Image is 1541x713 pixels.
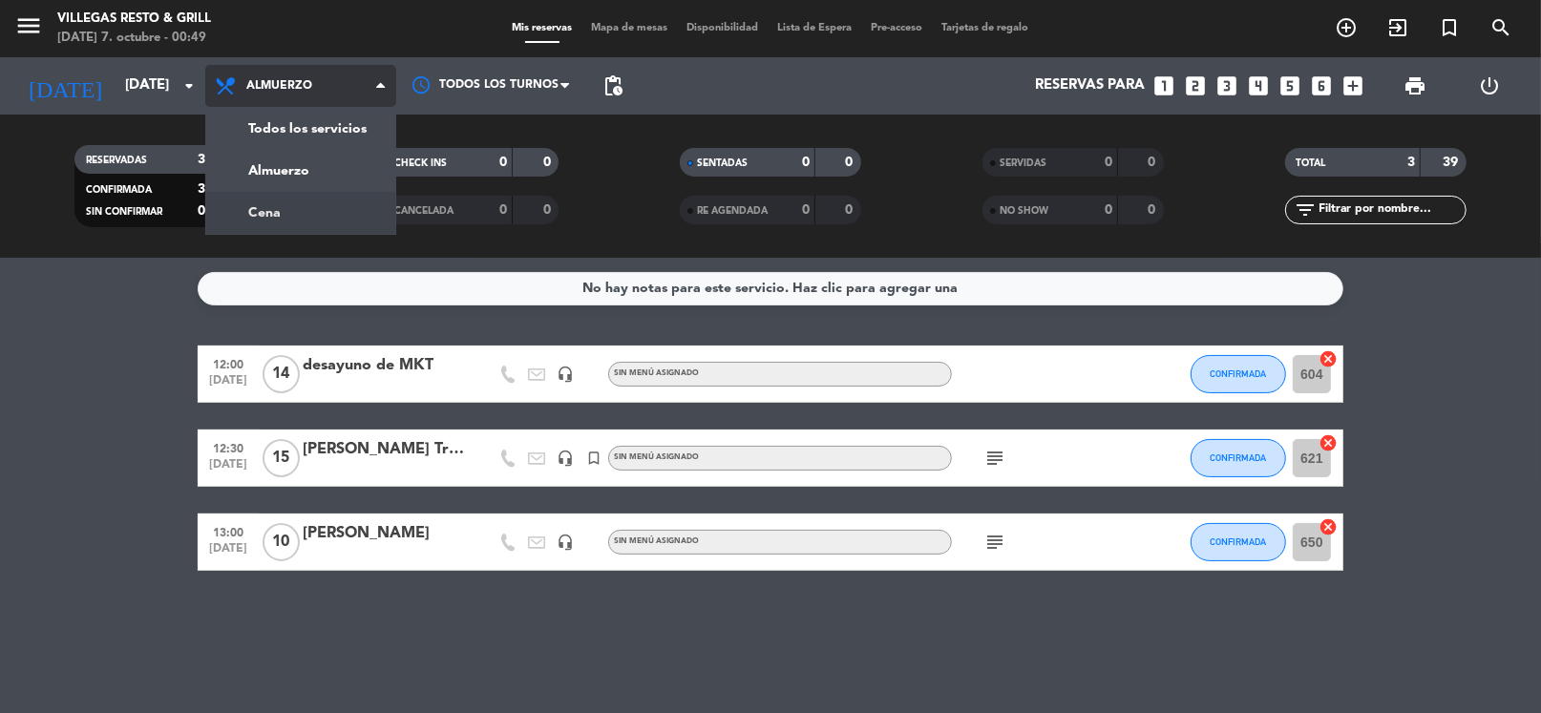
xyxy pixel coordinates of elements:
i: looks_5 [1277,73,1302,98]
span: Almuerzo [246,79,312,93]
strong: 0 [543,156,555,169]
span: Tarjetas de regalo [933,23,1039,33]
a: Cena [206,192,395,234]
i: looks_two [1183,73,1208,98]
strong: 0 [1105,203,1112,217]
span: NO SHOW [1000,206,1048,216]
span: print [1404,74,1427,97]
span: SERVIDAS [1000,158,1046,168]
span: CHECK INS [394,158,447,168]
input: Filtrar por nombre... [1318,199,1466,220]
strong: 0 [1148,203,1159,217]
i: menu [14,11,43,40]
span: CANCELADA [394,206,454,216]
strong: 0 [845,203,856,217]
span: CONFIRMADA [86,185,152,195]
strong: 0 [1148,156,1159,169]
span: Lista de Espera [769,23,862,33]
strong: 0 [499,203,507,217]
i: search [1489,16,1512,39]
span: 12:00 [204,352,252,374]
strong: 0 [845,156,856,169]
button: CONFIRMADA [1191,355,1286,393]
i: looks_4 [1246,73,1271,98]
div: [PERSON_NAME] Travel-GRP [GEOGRAPHIC_DATA] [303,437,465,462]
i: looks_6 [1309,73,1334,98]
span: 13:00 [204,520,252,542]
span: SIN CONFIRMAR [86,207,162,217]
div: LOG OUT [1453,57,1528,115]
strong: 39 [1443,156,1462,169]
span: [DATE] [204,542,252,564]
span: Sin menú asignado [614,453,699,461]
i: exit_to_app [1386,16,1409,39]
span: Mis reservas [503,23,582,33]
i: turned_in_not [1438,16,1461,39]
span: TOTAL [1297,158,1326,168]
span: Sin menú asignado [614,369,699,377]
div: [PERSON_NAME] [303,521,465,546]
i: cancel [1319,349,1338,368]
i: subject [983,447,1006,470]
button: CONFIRMADA [1191,523,1286,561]
span: Disponibilidad [678,23,769,33]
strong: 0 [802,156,810,169]
span: [DATE] [204,374,252,396]
span: Reservas para [1035,77,1145,94]
i: looks_one [1151,73,1176,98]
span: 15 [263,439,300,477]
span: CONFIRMADA [1211,452,1267,463]
strong: 0 [499,156,507,169]
div: Villegas Resto & Grill [57,10,211,29]
i: [DATE] [14,65,116,107]
a: Todos los servicios [206,108,395,150]
span: pending_actions [602,74,624,97]
i: power_settings_new [1478,74,1501,97]
i: subject [983,531,1006,554]
button: CONFIRMADA [1191,439,1286,477]
strong: 3 [198,182,205,196]
i: add_circle_outline [1335,16,1358,39]
i: looks_3 [1214,73,1239,98]
strong: 3 [198,153,205,166]
span: 10 [263,523,300,561]
i: headset_mic [557,534,574,551]
span: RESERVADAS [86,156,147,165]
i: turned_in_not [585,450,602,467]
span: CONFIRMADA [1211,368,1267,379]
span: RE AGENDADA [697,206,768,216]
span: 14 [263,355,300,393]
div: [DATE] 7. octubre - 00:49 [57,29,211,48]
i: cancel [1319,517,1338,536]
span: 12:30 [204,436,252,458]
div: desayuno de MKT [303,353,465,378]
i: headset_mic [557,450,574,467]
strong: 3 [1407,156,1415,169]
button: menu [14,11,43,47]
strong: 0 [543,203,555,217]
i: arrow_drop_down [178,74,201,97]
span: [DATE] [204,458,252,480]
i: headset_mic [557,366,574,383]
strong: 0 [198,204,205,218]
strong: 0 [802,203,810,217]
a: Almuerzo [206,150,395,192]
span: Pre-acceso [862,23,933,33]
i: filter_list [1295,199,1318,221]
span: Mapa de mesas [582,23,678,33]
strong: 0 [1105,156,1112,169]
i: cancel [1319,433,1338,452]
div: No hay notas para este servicio. Haz clic para agregar una [583,278,959,300]
i: add_box [1340,73,1365,98]
span: SENTADAS [697,158,748,168]
span: Sin menú asignado [614,537,699,545]
span: CONFIRMADA [1211,536,1267,547]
